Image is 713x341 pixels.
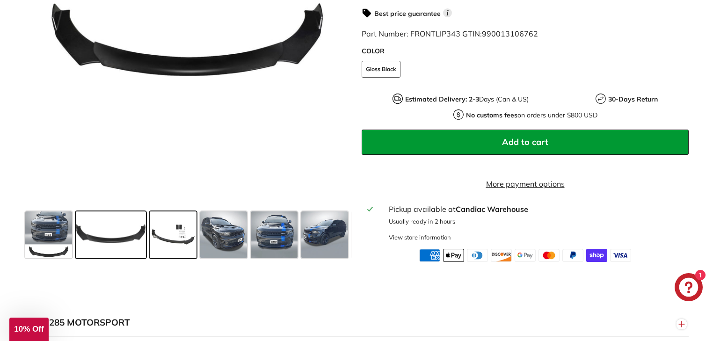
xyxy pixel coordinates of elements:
img: google_pay [515,249,536,262]
img: shopify_pay [586,249,607,262]
strong: Best price guarantee [374,9,441,18]
div: Pickup available at [389,203,683,215]
div: 10% Off [9,318,49,341]
img: discover [491,249,512,262]
strong: 30-Days Return [608,95,658,103]
img: master [538,249,560,262]
p: on orders under $800 USD [466,110,597,120]
inbox-online-store-chat: Shopify online store chat [672,273,706,304]
span: Add to cart [502,137,548,147]
span: 990013106762 [482,29,538,38]
span: Part Number: FRONTLIP343 GTIN: [362,29,538,38]
label: COLOR [362,46,689,56]
span: 10% Off [14,325,44,334]
strong: No customs fees [466,111,517,119]
p: Days (Can & US) [405,94,529,104]
a: More payment options [362,178,689,189]
p: Usually ready in 2 hours [389,217,683,226]
img: diners_club [467,249,488,262]
img: paypal [562,249,583,262]
img: american_express [419,249,440,262]
img: apple_pay [443,249,464,262]
button: Add to cart [362,130,689,155]
div: View store information [389,233,451,242]
span: i [443,8,452,17]
button: WHY 285 MOTORSPORT [24,309,689,337]
img: visa [610,249,631,262]
strong: Candiac Warehouse [456,204,528,214]
strong: Estimated Delivery: 2-3 [405,95,479,103]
